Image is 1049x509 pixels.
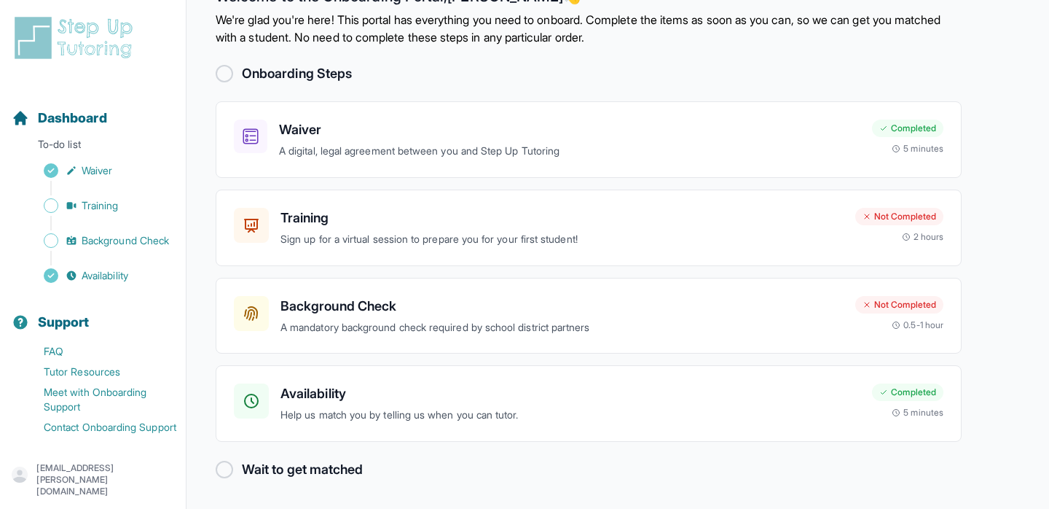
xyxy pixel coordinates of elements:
button: Support [6,289,180,338]
h3: Background Check [280,296,844,316]
a: Background CheckA mandatory background check required by school district partnersNot Completed0.5... [216,278,962,354]
p: A mandatory background check required by school district partners [280,319,844,336]
h3: Waiver [279,120,860,140]
div: Completed [872,384,943,401]
a: AvailabilityHelp us match you by telling us when you can tutor.Completed5 minutes [216,365,962,442]
a: TrainingSign up for a virtual session to prepare you for your first student!Not Completed2 hours [216,190,962,266]
div: 5 minutes [892,407,943,419]
a: Tutor Resources [12,362,186,382]
p: [EMAIL_ADDRESS][PERSON_NAME][DOMAIN_NAME] [36,462,174,497]
span: Training [82,198,119,213]
button: [EMAIL_ADDRESS][PERSON_NAME][DOMAIN_NAME] [12,462,174,497]
p: Help us match you by telling us when you can tutor. [280,407,860,424]
button: Dashboard [6,85,180,134]
h3: Availability [280,384,860,404]
span: Availability [82,268,128,283]
a: WaiverA digital, legal agreement between you and Step Up TutoringCompleted5 minutes [216,101,962,178]
div: 0.5-1 hour [892,319,943,331]
p: A digital, legal agreement between you and Step Up Tutoring [279,143,860,160]
a: Contact Onboarding Support [12,417,186,438]
a: FAQ [12,341,186,362]
a: Waiver [12,160,186,181]
h3: Training [280,208,844,228]
div: 2 hours [902,231,944,243]
p: We're glad you're here! This portal has everything you need to onboard. Complete the items as soo... [216,11,962,46]
span: Waiver [82,163,112,178]
p: Sign up for a virtual session to prepare you for your first student! [280,231,844,248]
h2: Onboarding Steps [242,63,352,84]
a: Training [12,195,186,216]
p: To-do list [6,137,180,158]
span: Background Check [82,233,169,248]
span: Dashboard [38,108,107,128]
div: Not Completed [855,208,943,225]
div: Completed [872,120,943,137]
a: Availability [12,265,186,286]
div: 5 minutes [892,143,943,155]
a: Meet with Onboarding Support [12,382,186,417]
a: Background Check [12,230,186,251]
h2: Wait to get matched [242,459,363,480]
img: logo [12,15,141,61]
div: Not Completed [855,296,943,314]
a: Dashboard [12,108,107,128]
span: Support [38,312,90,333]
